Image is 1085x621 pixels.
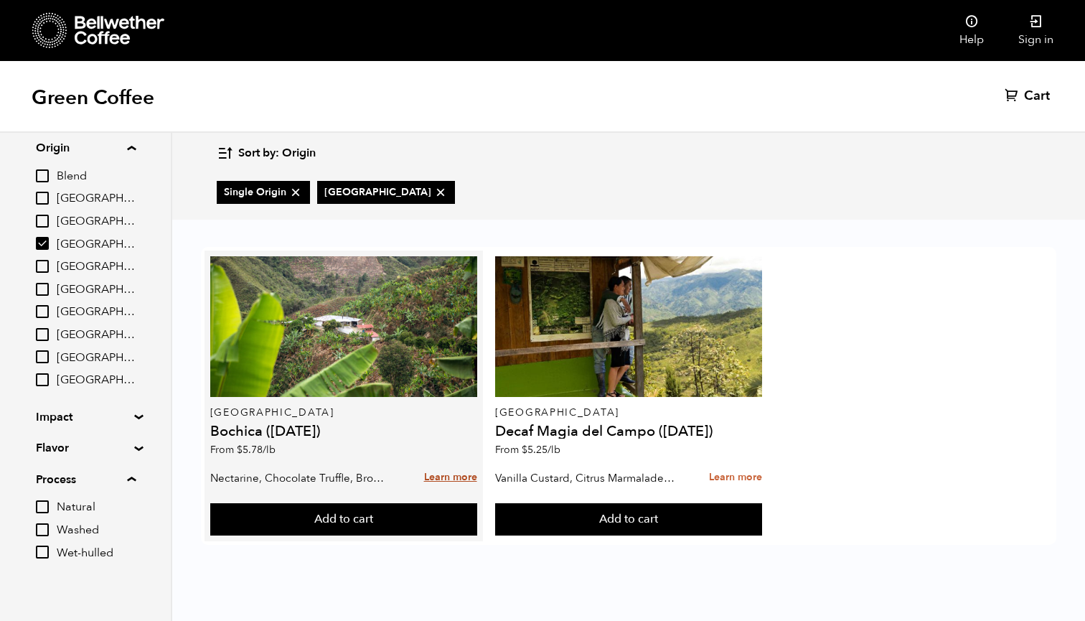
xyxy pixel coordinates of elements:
span: [GEOGRAPHIC_DATA] [57,350,136,366]
button: Sort by: Origin [217,136,316,170]
bdi: 5.78 [237,443,276,457]
h4: Bochica ([DATE]) [210,424,477,439]
input: Natural [36,500,49,513]
span: From [495,443,560,457]
input: [GEOGRAPHIC_DATA] [36,237,49,250]
input: [GEOGRAPHIC_DATA] [36,192,49,205]
span: [GEOGRAPHIC_DATA] [57,214,136,230]
input: Blend [36,169,49,182]
span: $ [522,443,527,457]
summary: Origin [36,139,136,157]
input: [GEOGRAPHIC_DATA] [36,215,49,228]
summary: Impact [36,408,135,426]
a: Cart [1005,88,1053,105]
span: Wet-hulled [57,546,136,561]
h4: Decaf Magia del Campo ([DATE]) [495,424,762,439]
input: Washed [36,523,49,536]
a: Learn more [424,462,477,493]
input: [GEOGRAPHIC_DATA] [36,283,49,296]
summary: Flavor [36,439,135,457]
span: Washed [57,523,136,538]
span: Blend [57,169,136,185]
span: [GEOGRAPHIC_DATA] [57,282,136,298]
bdi: 5.25 [522,443,560,457]
span: Cart [1024,88,1050,105]
input: Wet-hulled [36,546,49,559]
span: Natural [57,500,136,515]
span: [GEOGRAPHIC_DATA] [57,304,136,320]
span: /lb [548,443,560,457]
input: [GEOGRAPHIC_DATA] [36,260,49,273]
p: [GEOGRAPHIC_DATA] [210,408,477,418]
p: Vanilla Custard, Citrus Marmalade, Caramel [495,467,677,489]
span: $ [237,443,243,457]
span: [GEOGRAPHIC_DATA] [57,191,136,207]
span: Single Origin [224,185,303,200]
h1: Green Coffee [32,85,154,111]
span: [GEOGRAPHIC_DATA] [57,373,136,388]
span: From [210,443,276,457]
input: [GEOGRAPHIC_DATA] [36,328,49,341]
span: [GEOGRAPHIC_DATA] [57,237,136,253]
span: [GEOGRAPHIC_DATA] [324,185,448,200]
a: Learn more [709,462,762,493]
button: Add to cart [495,503,762,536]
span: [GEOGRAPHIC_DATA] [57,259,136,275]
span: Sort by: Origin [238,146,316,162]
input: [GEOGRAPHIC_DATA] [36,350,49,363]
span: [GEOGRAPHIC_DATA] [57,327,136,343]
span: /lb [263,443,276,457]
input: [GEOGRAPHIC_DATA] [36,305,49,318]
button: Add to cart [210,503,477,536]
input: [GEOGRAPHIC_DATA] [36,373,49,386]
p: Nectarine, Chocolate Truffle, Brown Sugar [210,467,392,489]
p: [GEOGRAPHIC_DATA] [495,408,762,418]
summary: Process [36,471,136,488]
